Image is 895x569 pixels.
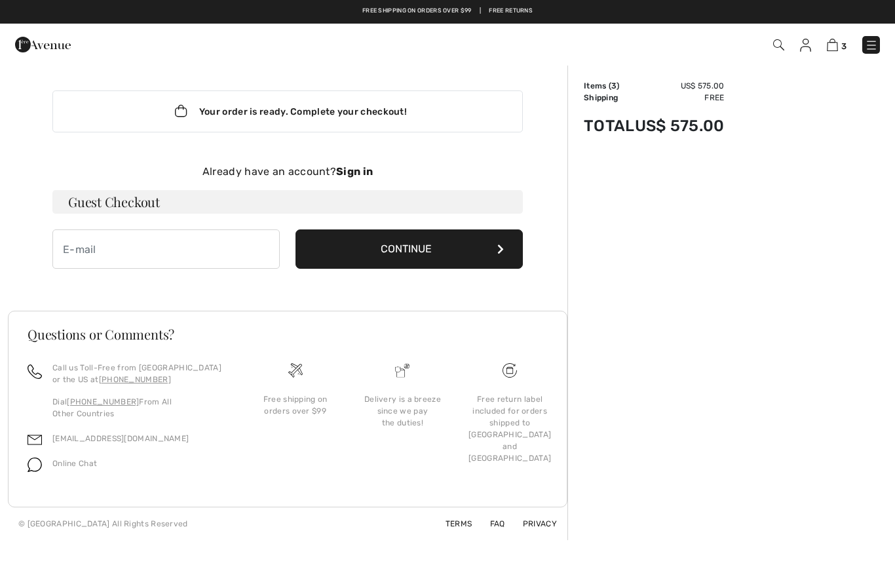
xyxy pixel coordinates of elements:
img: Search [773,39,784,50]
td: US$ 575.00 [635,104,725,148]
div: Delivery is a breeze since we pay the duties! [360,393,446,429]
a: [PHONE_NUMBER] [67,397,139,406]
td: US$ 575.00 [635,80,725,92]
img: Free shipping on orders over $99 [288,363,303,378]
img: Menu [865,39,878,52]
a: 1ère Avenue [15,37,71,50]
button: Continue [295,229,523,269]
span: | [480,7,481,16]
img: call [28,364,42,379]
strong: Sign in [336,165,373,178]
a: [EMAIL_ADDRESS][DOMAIN_NAME] [52,434,189,443]
span: Online Chat [52,459,97,468]
a: [PHONE_NUMBER] [99,375,171,384]
a: FAQ [474,519,505,528]
td: Shipping [584,92,635,104]
td: Free [635,92,725,104]
a: Privacy [507,519,557,528]
td: Total [584,104,635,148]
a: 3 [827,37,847,52]
span: 3 [611,81,617,90]
div: Free shipping on orders over $99 [252,393,339,417]
div: Already have an account? [52,164,523,180]
h3: Questions or Comments? [28,328,548,341]
img: 1ère Avenue [15,31,71,58]
img: Free shipping on orders over $99 [503,363,517,378]
img: chat [28,458,42,472]
input: E-mail [52,229,280,269]
p: Call us Toll-Free from [GEOGRAPHIC_DATA] or the US at [52,362,226,385]
td: Items ( ) [584,80,635,92]
div: Your order is ready. Complete your checkout! [52,90,523,132]
a: Terms [430,519,472,528]
img: email [28,433,42,447]
a: Free shipping on orders over $99 [362,7,472,16]
p: Dial From All Other Countries [52,396,226,420]
span: 3 [841,41,847,51]
div: © [GEOGRAPHIC_DATA] All Rights Reserved [18,518,188,530]
img: My Info [800,39,811,52]
img: Delivery is a breeze since we pay the duties! [395,363,409,378]
div: Free return label included for orders shipped to [GEOGRAPHIC_DATA] and [GEOGRAPHIC_DATA] [467,393,553,464]
h3: Guest Checkout [52,190,523,214]
a: Free Returns [489,7,533,16]
img: Shopping Bag [827,39,838,51]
